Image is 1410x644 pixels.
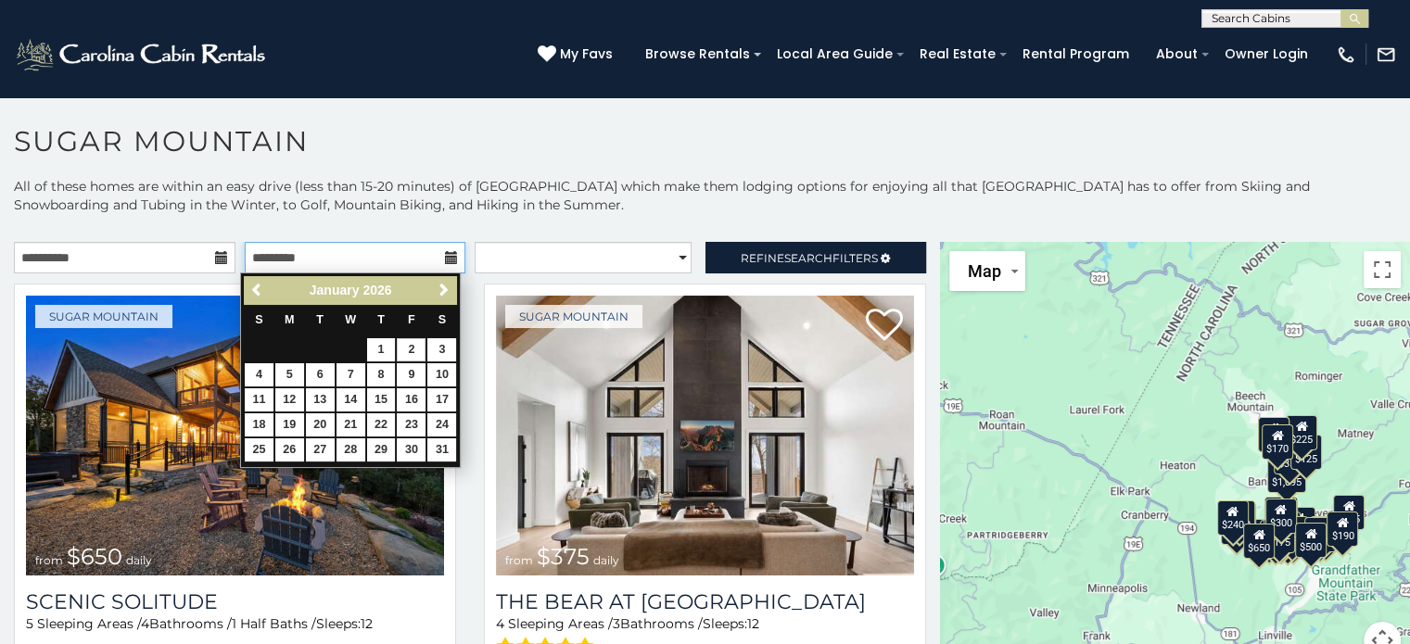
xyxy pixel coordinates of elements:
a: 10 [427,363,456,386]
a: Sugar Mountain [35,305,172,328]
span: 12 [747,615,759,632]
a: Browse Rentals [636,40,759,69]
a: 5 [275,363,304,386]
span: Friday [408,313,415,326]
a: Next [432,279,455,302]
div: $1,095 [1267,458,1306,493]
div: $265 [1265,497,1297,532]
a: About [1147,40,1207,69]
span: 2026 [362,283,391,297]
span: $375 [537,543,590,570]
div: $225 [1224,502,1255,537]
a: 7 [337,363,365,386]
span: Wednesday [345,313,356,326]
div: $190 [1327,511,1358,547]
div: $240 [1258,417,1289,452]
span: Refine Filters [741,251,878,265]
div: $225 [1286,415,1317,450]
a: My Favs [538,44,617,65]
span: Monday [285,313,295,326]
h3: The Bear At Sugar Mountain [496,589,914,614]
a: 26 [275,438,304,461]
div: $210 [1223,500,1254,536]
span: Sunday [255,313,262,326]
a: Real Estate [910,40,1005,69]
div: $300 [1264,499,1296,534]
a: 28 [337,438,365,461]
span: 3 [613,615,620,632]
div: $650 [1243,524,1275,559]
span: $650 [67,543,122,570]
div: $190 [1264,497,1295,532]
a: Local Area Guide [768,40,902,69]
a: 15 [367,388,396,411]
a: 14 [337,388,365,411]
a: 18 [245,413,273,436]
img: White-1-2.png [14,36,271,73]
span: from [35,553,63,567]
span: Saturday [438,313,446,326]
span: Search [784,251,832,265]
span: January [310,283,360,297]
a: 8 [367,363,396,386]
a: 21 [337,413,365,436]
a: 4 [245,363,273,386]
a: 31 [427,438,456,461]
a: 19 [275,413,304,436]
a: 13 [306,388,335,411]
img: phone-regular-white.png [1336,44,1356,65]
a: 9 [397,363,426,386]
a: RefineSearchFilters [705,242,927,273]
a: The Bear At [GEOGRAPHIC_DATA] [496,589,914,614]
div: $195 [1303,517,1335,552]
span: Previous [250,283,265,297]
a: 22 [367,413,396,436]
span: 5 [26,615,33,632]
div: $240 [1216,500,1248,536]
span: Thursday [377,313,385,326]
span: My Favs [560,44,613,64]
div: $175 [1263,518,1294,553]
a: Scenic Solitude [26,589,444,614]
div: $200 [1283,507,1315,542]
a: 23 [397,413,426,436]
button: Toggle fullscreen view [1364,251,1401,288]
a: Add to favorites [866,307,903,346]
a: 20 [306,413,335,436]
span: Next [437,283,451,297]
a: Previous [246,279,269,302]
a: 2 [397,338,426,361]
a: 25 [245,438,273,461]
span: 4 [496,615,504,632]
a: 3 [427,338,456,361]
div: $500 [1294,523,1326,558]
div: $155 [1332,495,1364,530]
span: 4 [141,615,149,632]
img: mail-regular-white.png [1376,44,1396,65]
a: 12 [275,388,304,411]
a: Rental Program [1013,40,1138,69]
a: 29 [367,438,396,461]
a: 6 [306,363,335,386]
span: 1 Half Baths / [232,615,316,632]
div: $170 [1261,424,1292,460]
a: Owner Login [1215,40,1317,69]
img: Scenic Solitude [26,296,444,575]
span: 12 [361,615,373,632]
a: 30 [397,438,426,461]
a: 11 [245,388,273,411]
button: Change map style [949,251,1025,291]
a: Sugar Mountain [505,305,642,328]
a: 16 [397,388,426,411]
a: 27 [306,438,335,461]
div: $125 [1289,435,1321,470]
img: The Bear At Sugar Mountain [496,296,914,575]
span: Map [968,261,1001,281]
a: Scenic Solitude from $650 daily [26,296,444,575]
span: Tuesday [316,313,324,326]
span: daily [126,553,152,567]
span: daily [593,553,619,567]
span: from [505,553,533,567]
a: 17 [427,388,456,411]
